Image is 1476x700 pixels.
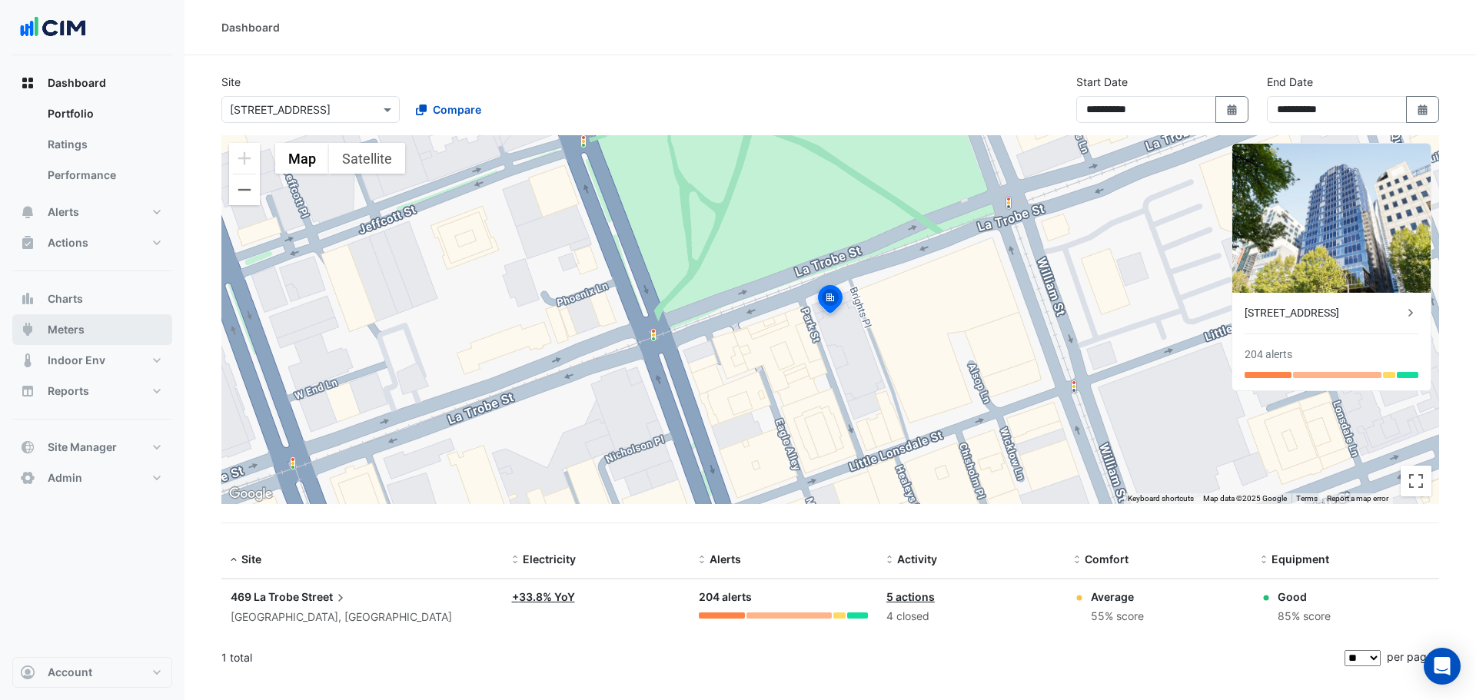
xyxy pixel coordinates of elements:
[48,665,92,680] span: Account
[1272,552,1329,566] span: Equipment
[12,314,172,345] button: Meters
[48,235,88,250] span: Actions
[1401,466,1431,496] button: Toggle fullscreen view
[1076,74,1128,90] label: Start Date
[20,440,35,455] app-icon: Site Manager
[48,204,79,220] span: Alerts
[301,589,348,605] span: Street
[512,590,575,603] a: +33.8% YoY
[48,440,117,455] span: Site Manager
[20,322,35,337] app-icon: Meters
[48,291,83,307] span: Charts
[231,609,494,626] div: [GEOGRAPHIC_DATA], [GEOGRAPHIC_DATA]
[48,470,82,486] span: Admin
[20,383,35,399] app-icon: Reports
[48,75,106,91] span: Dashboard
[1232,144,1431,293] img: 469 La Trobe Street
[433,101,481,118] span: Compare
[20,470,35,486] app-icon: Admin
[1387,650,1433,663] span: per page
[1245,305,1403,321] div: [STREET_ADDRESS]
[20,75,35,91] app-icon: Dashboard
[275,143,329,174] button: Show street map
[12,376,172,406] button: Reports
[221,74,241,90] label: Site
[710,552,741,566] span: Alerts
[1245,347,1292,363] div: 204 alerts
[1085,552,1129,566] span: Comfort
[48,322,85,337] span: Meters
[20,235,35,250] app-icon: Actions
[12,463,172,493] button: Admin
[523,552,576,566] span: Electricity
[886,590,935,603] a: 5 actions
[12,284,172,314] button: Charts
[12,197,172,227] button: Alerts
[1203,494,1287,503] span: Map data ©2025 Google
[12,68,172,98] button: Dashboard
[12,657,172,688] button: Account
[1416,103,1430,116] fa-icon: Select Date
[48,383,89,399] span: Reports
[1091,608,1144,625] div: 55% score
[1327,494,1388,503] a: Report a map error
[225,484,276,504] a: Open this area in Google Maps (opens a new window)
[1296,494,1318,503] a: Terms (opens in new tab)
[221,639,1341,677] div: 1 total
[329,143,405,174] button: Show satellite imagery
[12,432,172,463] button: Site Manager
[1128,493,1194,504] button: Keyboard shortcuts
[231,590,299,603] span: 469 La Trobe
[20,353,35,368] app-icon: Indoor Env
[20,204,35,220] app-icon: Alerts
[406,96,491,123] button: Compare
[225,484,276,504] img: Google
[35,160,172,191] a: Performance
[20,291,35,307] app-icon: Charts
[241,552,261,566] span: Site
[897,552,937,566] span: Activity
[1225,103,1239,116] fa-icon: Select Date
[229,143,260,174] button: Zoom in
[35,129,172,160] a: Ratings
[1278,608,1331,625] div: 85% score
[699,589,868,606] div: 204 alerts
[12,227,172,258] button: Actions
[12,345,172,376] button: Indoor Env
[18,12,88,43] img: Company Logo
[1424,648,1461,685] div: Open Intercom Messenger
[12,98,172,197] div: Dashboard
[1267,74,1313,90] label: End Date
[35,98,172,129] a: Portfolio
[48,353,105,368] span: Indoor Env
[1091,589,1144,605] div: Average
[1278,589,1331,605] div: Good
[229,174,260,205] button: Zoom out
[221,19,280,35] div: Dashboard
[886,608,1055,625] div: 4 closed
[813,283,847,320] img: site-pin-selected.svg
